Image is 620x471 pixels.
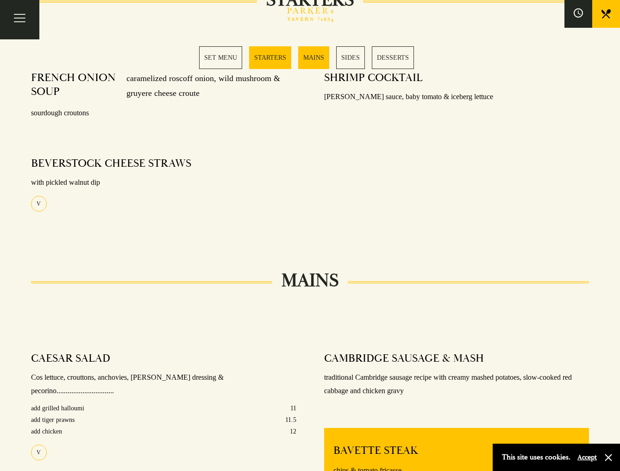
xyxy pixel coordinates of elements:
p: 11 [290,402,296,414]
a: 2 / 5 [249,46,291,69]
div: V [31,445,47,460]
div: V [31,196,47,212]
a: 4 / 5 [336,46,365,69]
a: 3 / 5 [298,46,329,69]
p: add grilled halloumi [31,402,84,414]
p: add chicken [31,426,62,437]
p: add tiger prawns [31,414,75,426]
a: 1 / 5 [199,46,242,69]
h4: BEVERSTOCK CHEESE STRAWS [31,157,191,170]
p: Cos lettuce, crouttons, anchovies, [PERSON_NAME] dressing & pecorino............................... [31,371,296,398]
p: with pickled walnut dip [31,176,296,189]
button: Accept [577,453,597,462]
p: This site uses cookies. [502,451,570,464]
button: Close and accept [604,453,613,462]
p: [PERSON_NAME] sauce, baby tomato & iceberg lettuce [324,90,589,104]
a: 5 / 5 [372,46,414,69]
h4: BAVETTE STEAK [333,444,418,458]
h2: MAINS [272,270,348,292]
p: 12 [290,426,296,437]
h4: CAESAR SALAD [31,352,110,365]
p: sourdough croutons [31,107,296,120]
h4: CAMBRIDGE SAUSAGE & MASH [324,352,484,365]
p: 11.5 [285,414,296,426]
p: traditional Cambridge sausage recipe with creamy mashed potatoes, slow-cooked red cabbage and chi... [324,371,589,398]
